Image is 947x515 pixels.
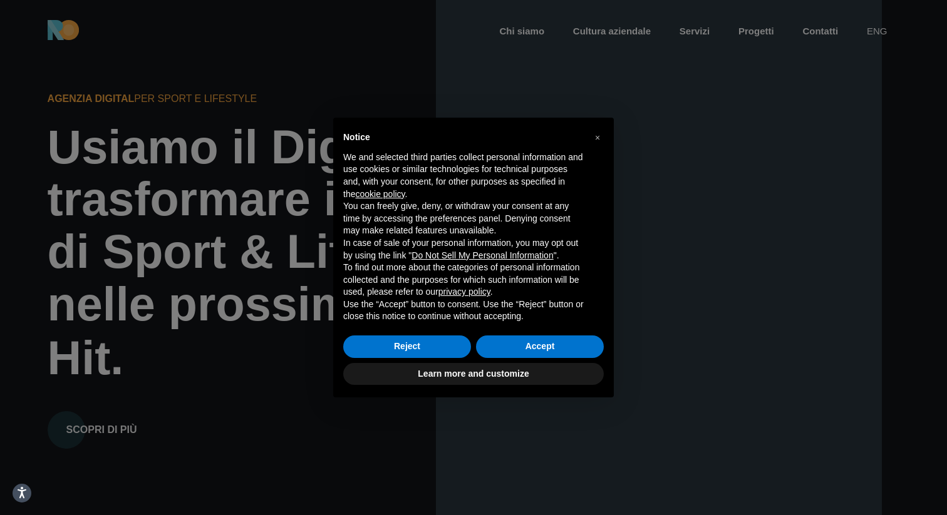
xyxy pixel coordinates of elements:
[355,189,405,199] a: cookie policy
[343,262,584,298] p: To find out more about the categories of personal information collected and the purposes for whic...
[343,363,604,385] button: Learn more and customize
[411,250,553,262] button: Do Not Sell My Personal Information
[343,237,584,262] p: In case of sale of your personal information, you may opt out by using the link " ".
[476,335,604,358] button: Accept
[595,133,600,143] span: ×
[587,128,608,148] button: Close this notice
[438,287,490,297] a: privacy policy
[343,200,584,237] p: You can freely give, deny, or withdraw your consent at any time by accessing the preferences pane...
[343,133,584,141] h2: Notice
[343,335,471,358] button: Reject
[343,151,584,200] p: We and selected third parties collect personal information and use cookies or similar technologie...
[343,298,584,323] p: Use the “Accept” button to consent. Use the “Reject” button or close this notice to continue with...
